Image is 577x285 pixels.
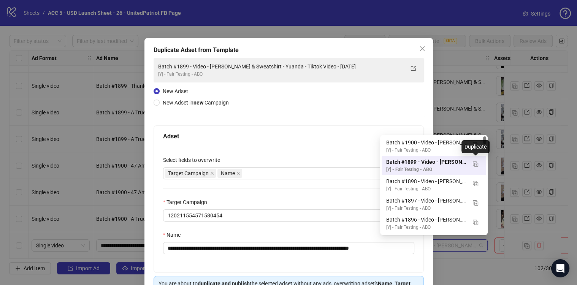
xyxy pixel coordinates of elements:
[193,100,203,106] strong: new
[168,210,410,221] span: 120211554571580454
[163,156,225,164] label: Select fields to overwrite
[221,169,235,177] span: Name
[163,198,212,206] label: Target Campaign
[210,171,214,175] span: close
[386,158,466,166] div: Batch #1899 - Video - [PERSON_NAME] & Sweatshirt - Yuanda - Tiktok Video - [DATE]
[411,66,416,71] span: export
[217,169,242,178] span: Name
[473,200,478,206] img: Duplicate
[386,185,466,193] div: [Y] - Fair Testing - ABO
[158,62,404,71] div: Batch #1899 - Video - [PERSON_NAME] & Sweatshirt - Yuanda - Tiktok Video - [DATE]
[386,224,466,231] div: [Y] - Fair Testing - ABO
[386,196,466,205] div: Batch #1897 - Video - [PERSON_NAME] T Shirt - Yuanda - Tiktok Video - [DATE]
[165,169,216,178] span: Target Campaign
[163,131,414,141] div: Adset
[163,242,414,254] input: Name
[163,100,229,106] span: New Adset in Campaign
[419,46,425,52] span: close
[473,161,478,167] img: Duplicate
[163,231,185,239] label: Name
[469,177,482,189] button: Duplicate
[382,156,486,175] div: Batch #1899 - Video - Charlie Kirk T Shirt & Sweatshirt - Yuanda - Tiktok Video - Sep 12
[168,169,209,177] span: Target Campaign
[382,233,486,252] div: Batch #1895 - Video - Charlie Kirk T Shirt - Yuanda - Tiktok Video - Sep 12
[386,205,466,212] div: [Y] - Fair Testing - ABO
[386,138,466,147] div: Batch #1900 - Video - [PERSON_NAME] Hats - Yuanda - Tiktok Video - [DATE]
[473,142,478,147] img: Duplicate
[469,196,482,209] button: Duplicate
[382,214,486,233] div: Batch #1896 - Video - Charlie Kirk T Shirt - Yuanda - Tiktok Video - Sep 12
[382,195,486,214] div: Batch #1897 - Video - Charlie Kirk T Shirt - Yuanda - Tiktok Video - Sep 12
[416,43,428,55] button: Close
[163,88,188,94] span: New Adset
[469,158,482,170] button: Duplicate
[386,177,466,185] div: Batch #1898 - Video - [PERSON_NAME] T Shirt - Yuanda - Tiktok Video - [DATE]
[551,259,569,277] div: Open Intercom Messenger
[469,138,482,150] button: Duplicate
[473,220,478,225] img: Duplicate
[154,46,424,55] div: Duplicate Adset from Template
[382,175,486,195] div: Batch #1898 - Video - Charlie Kirk T Shirt - Yuanda - Tiktok Video - Sep 12
[158,71,404,78] div: [Y] - Fair Testing - ABO
[386,147,466,154] div: [Y] - Fair Testing - ABO
[386,215,466,224] div: Batch #1896 - Video - [PERSON_NAME] T Shirt - Yuanda - Tiktok Video - [DATE]
[469,215,482,228] button: Duplicate
[236,171,240,175] span: close
[382,136,486,156] div: Batch #1900 - Video - Charlie Kirk Hats - Yuanda - Tiktok Video - Sep 13
[473,181,478,186] img: Duplicate
[386,166,466,173] div: [Y] - Fair Testing - ABO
